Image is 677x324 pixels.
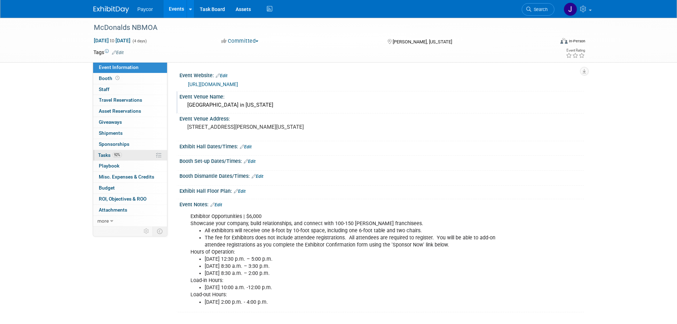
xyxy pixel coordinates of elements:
li: [DATE] 10:00 a.m. -12:00 p.m. [205,284,501,291]
span: Booth [99,75,121,81]
a: Edit [112,50,124,55]
img: Format-Inperson.png [560,38,568,44]
td: Tags [93,49,124,56]
a: more [93,216,167,227]
span: 92% [112,152,122,158]
span: ROI, Objectives & ROO [99,196,146,202]
a: Edit [252,174,263,179]
li: The fee for Exhibitors does not include attendee registrations. All attendees are required to reg... [205,234,501,249]
span: Shipments [99,130,123,136]
a: Travel Reservations [93,95,167,106]
a: Misc. Expenses & Credits [93,172,167,182]
span: Paycor [138,6,153,12]
span: Budget [99,185,115,191]
a: Giveaways [93,117,167,128]
div: Booth Set-up Dates/Times: [179,156,584,165]
div: Event Format [512,37,586,48]
div: Exhibit Hall Dates/Times: [179,141,584,150]
li: [DATE] 8:30 a.m. – 2:00 p.m. [205,270,501,277]
a: Playbook [93,161,167,171]
div: McDonalds NBMOA [91,21,544,34]
td: Toggle Event Tabs [152,227,167,236]
div: Booth Dismantle Dates/Times: [179,171,584,180]
span: Search [531,7,548,12]
a: Tasks92% [93,150,167,161]
a: Booth [93,73,167,84]
li: All exhibitors will receive one 8-foot by 10-foot space, including one 6-foot table and two chairs. [205,227,501,234]
span: Tasks [98,152,122,158]
div: Event Website: [179,70,584,79]
span: Misc. Expenses & Credits [99,174,154,180]
a: Staff [93,84,167,95]
img: ExhibitDay [93,6,129,13]
div: Event Notes: [179,199,584,208]
a: Sponsorships [93,139,167,150]
div: Exhibit Hall Floor Plan: [179,186,584,195]
span: Booth not reserved yet [114,75,121,81]
a: Budget [93,183,167,193]
span: more [97,218,109,224]
a: ROI, Objectives & ROO [93,194,167,205]
a: [URL][DOMAIN_NAME] [188,81,238,87]
span: Asset Reservations [99,108,141,114]
a: Edit [234,189,246,194]
span: Attachments [99,207,127,213]
pre: [STREET_ADDRESS][PERSON_NAME][US_STATE] [187,124,340,130]
a: Attachments [93,205,167,216]
span: [DATE] [DATE] [93,37,131,44]
span: Giveaways [99,119,122,125]
a: Event Information [93,62,167,73]
div: Event Rating [566,49,585,52]
li: [DATE] 2:00 p.m. - 4:00 p.m. [205,299,501,306]
span: Event Information [99,64,139,70]
td: Personalize Event Tab Strip [140,227,153,236]
div: In-Person [569,38,585,44]
li: [DATE] 12:30 p.m. – 5:00 p.m. [205,256,501,263]
a: Edit [210,202,222,207]
span: (4 days) [132,39,147,43]
span: Travel Reservations [99,97,142,103]
div: [GEOGRAPHIC_DATA] in [US_STATE] [185,100,579,111]
a: Asset Reservations [93,106,167,117]
span: Playbook [99,163,119,169]
a: Edit [216,73,227,78]
div: Event Venue Name: [179,91,584,100]
div: Event Venue Address: [179,113,584,122]
span: Sponsorships [99,141,129,147]
span: to [109,38,115,43]
span: [PERSON_NAME], [US_STATE] [393,39,452,44]
a: Edit [244,159,256,164]
li: [DATE] 8:30 a.m. – 3:30 p.m. [205,263,501,270]
button: Committed [219,37,261,45]
a: Search [522,3,554,16]
span: Staff [99,86,109,92]
a: Shipments [93,128,167,139]
div: Exhibitor Opportunities | $6,000 Showcase your company, build relationships, and connect with 100... [186,209,506,309]
a: Edit [240,144,252,149]
img: Jenny Campbell [564,2,577,16]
